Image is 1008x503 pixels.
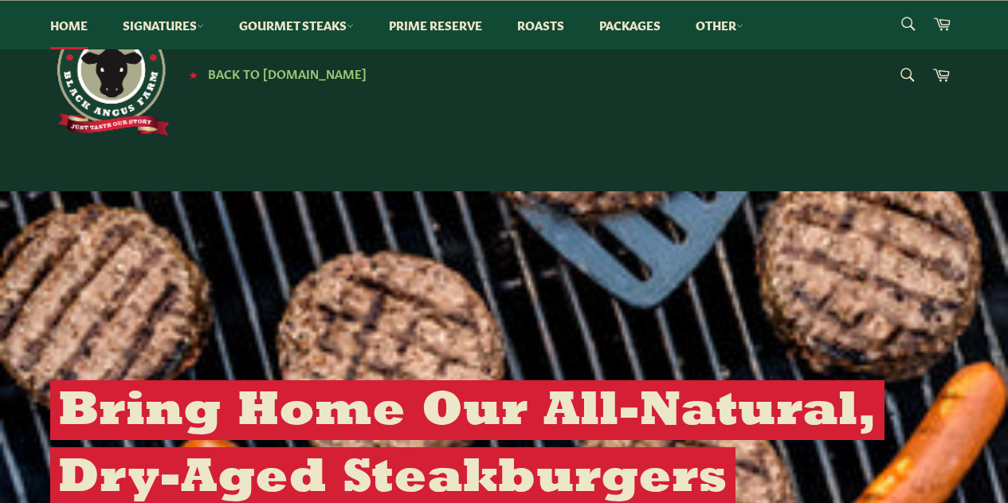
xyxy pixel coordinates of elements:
[208,65,367,81] span: Back to [DOMAIN_NAME]
[181,68,367,81] a: ★ Back to [DOMAIN_NAME]
[583,1,677,49] a: Packages
[107,1,220,49] a: Signatures
[34,1,104,49] a: Home
[501,1,580,49] a: Roasts
[223,1,370,49] a: Gourmet Steaks
[50,16,170,136] img: Roseda Beef
[189,68,198,81] span: ★
[680,1,759,49] a: Other
[373,1,498,49] a: Prime Reserve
